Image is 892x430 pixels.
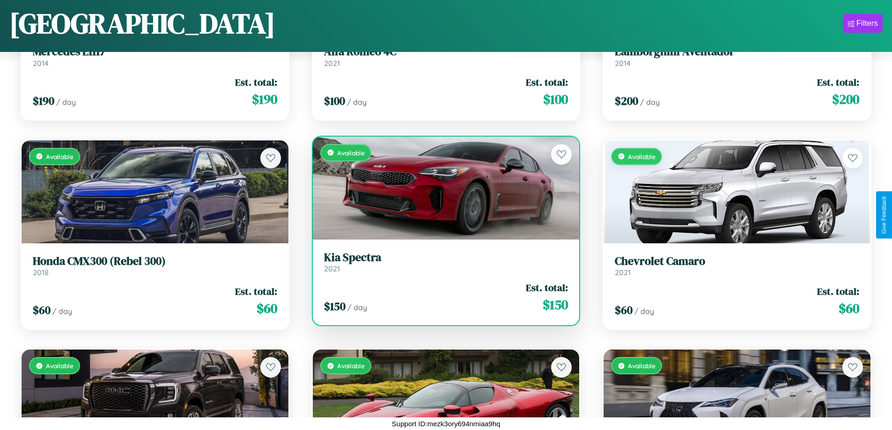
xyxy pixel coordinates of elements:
button: Filters [843,14,883,33]
span: Est. total: [235,75,277,89]
span: Est. total: [235,284,277,298]
a: Lamborghini Aventador2014 [615,45,859,68]
h3: Alfa Romeo 4C [324,45,568,58]
span: 2014 [33,58,49,68]
h3: Mercedes L1117 [33,45,277,58]
span: $ 150 [543,295,568,314]
h1: [GEOGRAPHIC_DATA] [9,4,275,43]
span: / day [640,97,660,107]
span: $ 60 [257,299,277,318]
h3: Kia Spectra [324,251,568,264]
span: Available [46,362,74,370]
div: Filters [856,19,878,28]
div: Give Feedback [881,196,887,234]
span: $ 190 [252,90,277,109]
span: $ 60 [33,302,51,318]
span: 2018 [33,268,49,277]
h3: Chevrolet Camaro [615,255,859,268]
span: $ 150 [324,299,346,314]
span: $ 100 [543,90,568,109]
a: Honda CMX300 (Rebel 300)2018 [33,255,277,277]
span: / day [56,97,76,107]
span: $ 190 [33,93,54,109]
span: $ 200 [615,93,638,109]
span: 2021 [324,58,340,68]
span: Est. total: [817,284,859,298]
span: 2014 [615,58,631,68]
span: 2021 [324,264,340,273]
span: / day [347,97,367,107]
a: Kia Spectra2021 [324,251,568,274]
span: $ 200 [832,90,859,109]
span: / day [347,303,367,312]
span: Est. total: [526,281,568,294]
a: Mercedes L11172014 [33,45,277,68]
span: $ 100 [324,93,345,109]
span: $ 60 [839,299,859,318]
span: Available [628,362,656,370]
span: Available [337,149,365,157]
span: 2021 [615,268,631,277]
span: Est. total: [817,75,859,89]
a: Alfa Romeo 4C2021 [324,45,568,68]
span: / day [634,306,654,316]
span: Est. total: [526,75,568,89]
p: Support ID: mezk3ory694nmiaa9hq [392,417,501,430]
a: Chevrolet Camaro2021 [615,255,859,277]
span: Available [46,153,74,160]
h3: Lamborghini Aventador [615,45,859,58]
span: Available [337,362,365,370]
h3: Honda CMX300 (Rebel 300) [33,255,277,268]
span: Available [628,153,656,160]
span: $ 60 [615,302,633,318]
span: / day [52,306,72,316]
